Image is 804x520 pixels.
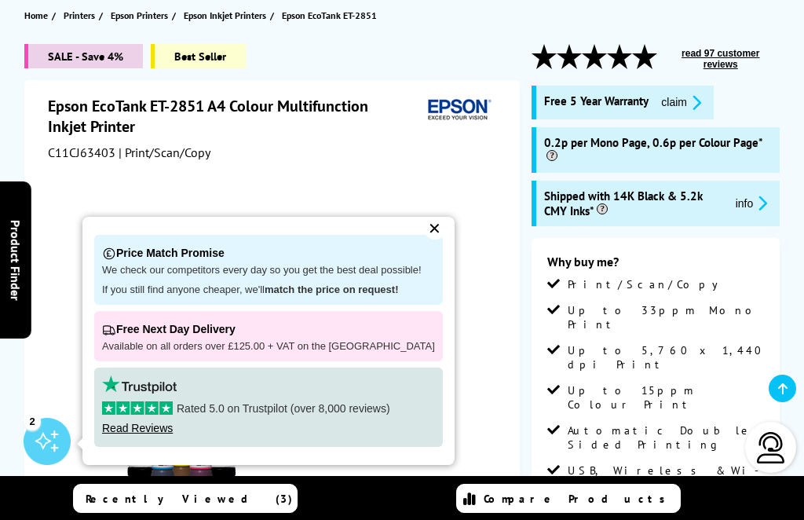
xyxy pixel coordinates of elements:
span: Epson EcoTank ET-2851 [282,9,377,21]
span: C11CJ63403 [48,145,115,160]
p: If you still find anyone cheaper, we'll [102,284,435,297]
span: 0.2p per Mono Page, 0.6p per Colour Page* [544,135,772,165]
span: Home [24,7,48,24]
strong: match the price on request! [265,284,398,295]
div: ✕ [424,218,446,240]
a: Recently Viewed (3) [73,484,297,513]
div: Why buy me? [547,254,764,277]
a: Home [24,7,52,24]
h1: Epson EcoTank ET-2851 A4 Colour Multifunction Inkjet Printer [48,96,422,137]
a: Read Reviews [102,422,173,434]
span: Product Finder [8,220,24,301]
p: Price Match Promise [102,243,435,264]
span: Up to 33ppm Mono Print [568,303,764,331]
p: Available on all orders over £125.00 + VAT on the [GEOGRAPHIC_DATA] [102,340,435,353]
button: promo-description [656,93,706,112]
img: Epson [422,96,494,125]
img: Epson EcoTank ET-2851 [120,192,428,500]
img: user-headset-light.svg [755,432,787,463]
span: Recently Viewed (3) [86,492,293,506]
span: Shipped with 14K Black & 5.2k CMY Inks* [544,189,722,218]
a: Epson Inkjet Printers [184,7,270,24]
span: Epson Inkjet Printers [184,7,266,24]
button: read 97 customer reviews [661,47,780,71]
a: Compare Products [456,484,680,513]
img: stars-5.svg [102,401,173,415]
span: Printers [64,7,95,24]
span: | Print/Scan/Copy [119,145,210,160]
span: Automatic Double Sided Printing [568,423,764,452]
span: SALE - Save 4% [24,44,143,68]
a: Printers [64,7,99,24]
span: Up to 5,760 x 1,440 dpi Print [568,343,764,372]
span: Compare Products [484,492,674,506]
span: Print/Scan/Copy [568,277,729,291]
button: promo-description [731,194,773,212]
a: Epson Printers [111,7,172,24]
img: trustpilot rating [102,375,177,394]
p: Free Next Day Delivery [102,319,435,340]
span: USB, Wireless & Wi-Fi Direct [568,463,764,492]
span: Up to 15ppm Colour Print [568,383,764,412]
span: Epson Printers [111,7,168,24]
p: We check our competitors every day so you get the best deal possible! [102,264,435,277]
p: Rated 5.0 on Trustpilot (over 8,000 reviews) [102,401,435,416]
span: Free 5 Year Warranty [544,93,649,112]
div: 2 [24,412,41,430]
span: Best Seller [151,44,246,68]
